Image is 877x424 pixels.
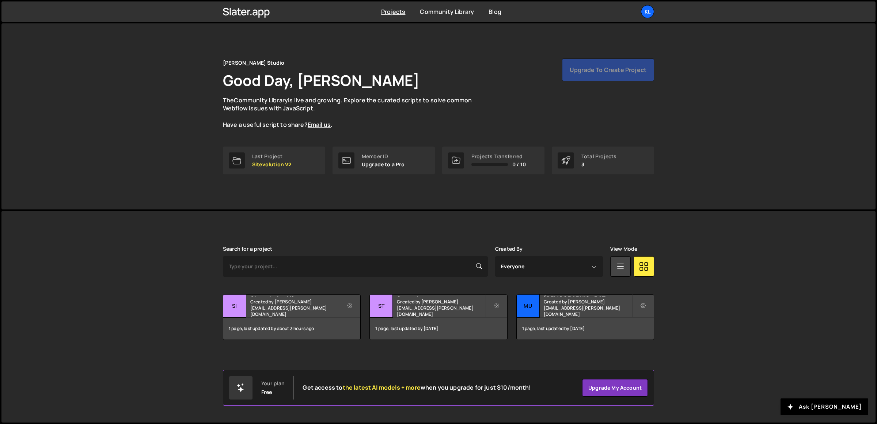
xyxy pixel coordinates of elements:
[369,294,507,340] a: St Statsnbet Created by [PERSON_NAME][EMAIL_ADDRESS][PERSON_NAME][DOMAIN_NAME] 1 page, last updat...
[223,147,325,174] a: Last Project Sitevolution V2
[261,389,272,395] div: Free
[223,70,419,90] h1: Good Day, [PERSON_NAME]
[512,162,526,167] span: 0 / 10
[252,162,291,167] p: Sitevolution V2
[362,154,405,159] div: Member ID
[516,294,654,340] a: Mu [DEMOGRAPHIC_DATA] Business School Created by [PERSON_NAME][EMAIL_ADDRESS][PERSON_NAME][DOMAIN...
[420,8,474,16] a: Community Library
[489,8,501,16] a: Blog
[250,295,338,297] h2: Sitevolution V2
[223,256,488,277] input: Type your project...
[252,154,291,159] div: Last Project
[397,299,485,317] small: Created by [PERSON_NAME][EMAIL_ADDRESS][PERSON_NAME][DOMAIN_NAME]
[223,294,361,340] a: Si Sitevolution V2 Created by [PERSON_NAME][EMAIL_ADDRESS][PERSON_NAME][DOMAIN_NAME] 1 page, last...
[610,246,637,252] label: View Mode
[370,318,507,340] div: 1 page, last updated by [DATE]
[397,295,485,297] h2: Statsnbet
[544,295,632,297] h2: [DEMOGRAPHIC_DATA] Business School
[495,246,523,252] label: Created By
[223,96,486,129] p: The is live and growing. Explore the curated scripts to solve common Webflow issues with JavaScri...
[544,299,632,317] small: Created by [PERSON_NAME][EMAIL_ADDRESS][PERSON_NAME][DOMAIN_NAME]
[370,295,393,318] div: St
[471,154,526,159] div: Projects Transferred
[781,398,868,415] button: Ask [PERSON_NAME]
[362,162,405,167] p: Upgrade to a Pro
[582,379,648,397] a: Upgrade my account
[581,154,616,159] div: Total Projects
[343,383,421,391] span: the latest AI models + more
[223,246,272,252] label: Search for a project
[381,8,405,16] a: Projects
[581,162,616,167] p: 3
[223,58,284,67] div: [PERSON_NAME] Studio
[517,295,540,318] div: Mu
[517,318,654,340] div: 1 page, last updated by [DATE]
[641,5,654,18] a: Kl
[250,299,338,317] small: Created by [PERSON_NAME][EMAIL_ADDRESS][PERSON_NAME][DOMAIN_NAME]
[223,295,246,318] div: Si
[261,381,285,386] div: Your plan
[223,318,360,340] div: 1 page, last updated by about 3 hours ago
[303,384,531,391] h2: Get access to when you upgrade for just $10/month!
[308,121,331,129] a: Email us
[234,96,288,104] a: Community Library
